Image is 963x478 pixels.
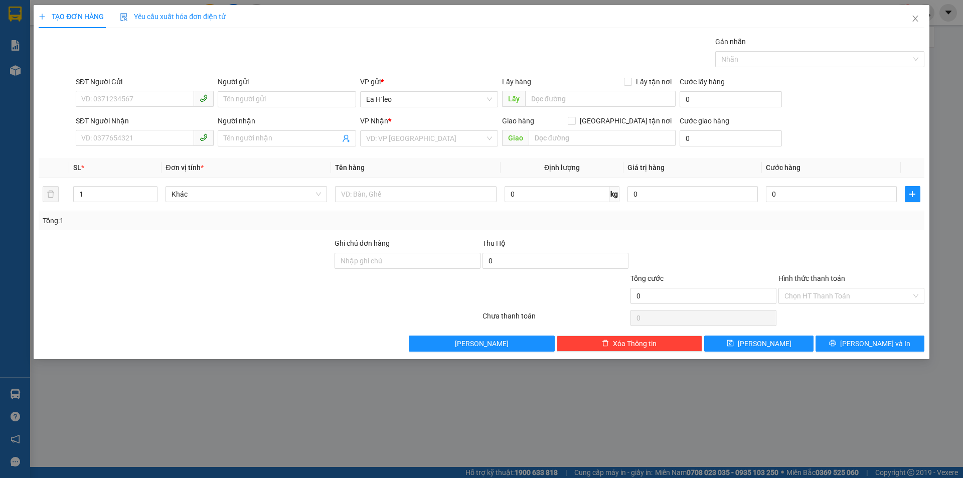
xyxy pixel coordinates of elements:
[455,338,509,349] span: [PERSON_NAME]
[76,76,214,87] div: SĐT Người Gửi
[680,117,729,125] label: Cước giao hàng
[557,336,703,352] button: deleteXóa Thông tin
[335,164,365,172] span: Tên hàng
[366,92,492,107] span: Ea H`leo
[200,133,208,141] span: phone
[738,338,791,349] span: [PERSON_NAME]
[218,76,356,87] div: Người gửi
[335,253,480,269] input: Ghi chú đơn hàng
[342,134,350,142] span: user-add
[166,164,203,172] span: Đơn vị tính
[766,164,800,172] span: Cước hàng
[483,239,506,247] span: Thu Hộ
[627,164,665,172] span: Giá trị hàng
[335,186,497,202] input: VD: Bàn, Ghế
[502,91,525,107] span: Lấy
[905,186,920,202] button: plus
[627,186,758,202] input: 0
[727,340,734,348] span: save
[120,13,128,21] img: icon
[901,5,929,33] button: Close
[360,76,498,87] div: VP gửi
[149,195,155,201] span: down
[502,117,534,125] span: Giao hàng
[39,13,104,21] span: TẠO ĐƠN HÀNG
[840,338,910,349] span: [PERSON_NAME] và In
[146,194,157,202] span: Decrease Value
[502,78,531,86] span: Lấy hàng
[544,164,580,172] span: Định lượng
[632,76,676,87] span: Lấy tận nơi
[905,190,920,198] span: plus
[146,187,157,194] span: Increase Value
[120,13,226,21] span: Yêu cầu xuất hóa đơn điện tử
[778,274,845,282] label: Hình thức thanh toán
[73,164,81,172] span: SL
[360,117,388,125] span: VP Nhận
[680,91,782,107] input: Cước lấy hàng
[715,38,746,46] label: Gán nhãn
[680,78,725,86] label: Cước lấy hàng
[200,94,208,102] span: phone
[602,340,609,348] span: delete
[76,115,214,126] div: SĐT Người Nhận
[529,130,676,146] input: Dọc đường
[481,310,629,328] div: Chưa thanh toán
[525,91,676,107] input: Dọc đường
[829,340,836,348] span: printer
[218,115,356,126] div: Người nhận
[630,274,664,282] span: Tổng cước
[39,13,46,20] span: plus
[502,130,529,146] span: Giao
[172,187,321,202] span: Khác
[704,336,813,352] button: save[PERSON_NAME]
[613,338,657,349] span: Xóa Thông tin
[43,215,372,226] div: Tổng: 1
[335,239,390,247] label: Ghi chú đơn hàng
[680,130,782,146] input: Cước giao hàng
[576,115,676,126] span: [GEOGRAPHIC_DATA] tận nơi
[149,188,155,194] span: up
[609,186,619,202] span: kg
[911,15,919,23] span: close
[816,336,924,352] button: printer[PERSON_NAME] và In
[409,336,555,352] button: [PERSON_NAME]
[43,186,59,202] button: delete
